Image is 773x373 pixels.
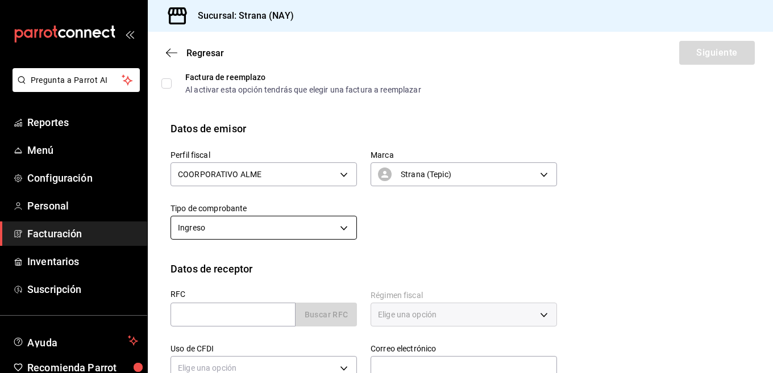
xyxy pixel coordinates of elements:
button: open_drawer_menu [125,30,134,39]
label: Marca [371,151,557,159]
span: Strana (Tepic) [401,169,451,180]
label: Correo electrónico [371,345,557,353]
label: Uso de CFDI [171,345,357,353]
span: Reportes [27,115,138,130]
label: Régimen fiscal [371,291,557,299]
span: Ayuda [27,334,123,347]
span: Inventarios [27,254,138,269]
div: Datos de emisor [171,121,246,136]
div: Al activar esta opción tendrás que elegir una factura a reemplazar [185,86,421,94]
div: COORPORATIVO ALME [171,162,357,186]
span: Personal [27,198,138,213]
span: Regresar [186,48,224,58]
span: Configuración [27,170,138,186]
div: Elige una opción [371,303,557,326]
label: Tipo de comprobante [171,204,357,212]
span: Menú [27,143,138,158]
span: Pregunta a Parrot AI [31,74,122,86]
a: Pregunta a Parrot AI [8,82,140,94]
button: Pregunta a Parrot AI [13,68,140,92]
label: RFC [171,290,357,298]
button: Regresar [166,48,224,58]
div: Factura de reemplazo [185,73,421,81]
div: Datos de receptor [171,261,252,276]
span: Facturación [27,226,138,241]
span: Suscripción [27,282,138,297]
h3: Sucursal: Strana (NAY) [189,9,294,23]
span: Ingreso [178,222,205,233]
label: Perfil fiscal [171,151,357,159]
